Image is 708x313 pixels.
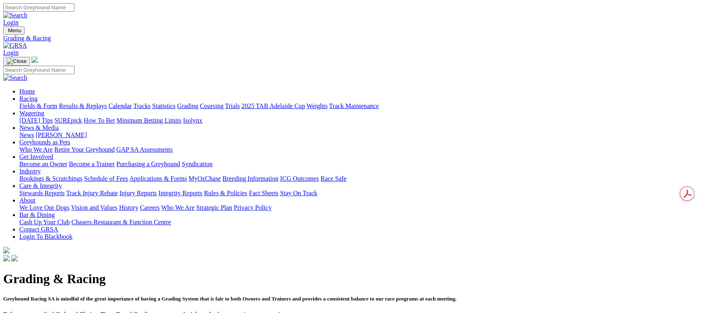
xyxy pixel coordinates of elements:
[116,117,181,124] a: Minimum Betting Limits
[3,74,27,81] img: Search
[54,146,115,153] a: Retire Your Greyhound
[19,190,705,197] div: Care & Integrity
[19,117,705,124] div: Wagering
[3,49,19,56] a: Login
[3,3,75,12] input: Search
[19,153,53,160] a: Get Involved
[19,102,705,110] div: Racing
[8,27,21,33] span: Menu
[182,161,212,167] a: Syndication
[19,131,34,138] a: News
[140,204,160,211] a: Careers
[3,35,705,42] a: Grading & Racing
[19,175,705,182] div: Industry
[19,219,705,226] div: Bar & Dining
[280,190,317,196] a: Stay On Track
[19,117,53,124] a: [DATE] Tips
[116,161,180,167] a: Purchasing a Greyhound
[19,175,82,182] a: Bookings & Scratchings
[69,161,115,167] a: Become a Trainer
[3,42,27,49] img: GRSA
[19,161,67,167] a: Become an Owner
[116,146,173,153] a: GAP SA Assessments
[241,102,305,109] a: 2025 TAB Adelaide Cup
[19,182,62,189] a: Care & Integrity
[3,247,10,253] img: logo-grsa-white.png
[158,190,202,196] a: Integrity Reports
[200,102,224,109] a: Coursing
[19,110,44,117] a: Wagering
[19,146,705,153] div: Greyhounds as Pets
[3,19,19,26] a: Login
[59,102,107,109] a: Results & Replays
[108,102,132,109] a: Calendar
[19,219,70,225] a: Cash Up Your Club
[3,66,75,74] input: Search
[119,204,138,211] a: History
[19,204,705,211] div: About
[71,204,117,211] a: Vision and Values
[19,124,59,131] a: News & Media
[66,190,118,196] a: Track Injury Rebate
[196,204,232,211] a: Strategic Plan
[329,102,379,109] a: Track Maintenance
[249,190,278,196] a: Fact Sheets
[225,102,240,109] a: Trials
[129,175,187,182] a: Applications & Forms
[280,175,319,182] a: ICG Outcomes
[35,131,87,138] a: [PERSON_NAME]
[19,190,64,196] a: Stewards Reports
[320,175,346,182] a: Race Safe
[54,117,82,124] a: SUREpick
[3,26,25,35] button: Toggle navigation
[19,102,57,109] a: Fields & Form
[204,190,247,196] a: Rules & Policies
[183,117,202,124] a: Isolynx
[19,204,69,211] a: We Love Our Dogs
[3,12,27,19] img: Search
[19,131,705,139] div: News & Media
[19,146,53,153] a: Who We Are
[19,161,705,168] div: Get Involved
[11,255,18,261] img: twitter.svg
[71,219,171,225] a: Chasers Restaurant & Function Centre
[3,57,30,66] button: Toggle navigation
[222,175,278,182] a: Breeding Information
[31,56,38,63] img: logo-grsa-white.png
[19,197,35,204] a: About
[234,204,272,211] a: Privacy Policy
[177,102,198,109] a: Grading
[19,233,73,240] a: Login To Blackbook
[19,139,70,146] a: Greyhounds as Pets
[133,102,151,109] a: Tracks
[19,95,37,102] a: Racing
[3,271,705,286] h1: Grading & Racing
[161,204,195,211] a: Who We Are
[19,88,35,95] a: Home
[84,175,128,182] a: Schedule of Fees
[189,175,221,182] a: MyOzChase
[119,190,157,196] a: Injury Reports
[3,296,705,302] h5: Greyhound Racing SA is mindful of the great importance of having a Grading System that is fair to...
[19,226,58,233] a: Contact GRSA
[152,102,176,109] a: Statistics
[6,58,27,65] img: Close
[19,211,55,218] a: Bar & Dining
[3,255,10,261] img: facebook.svg
[19,168,41,175] a: Industry
[84,117,115,124] a: How To Bet
[307,102,328,109] a: Weights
